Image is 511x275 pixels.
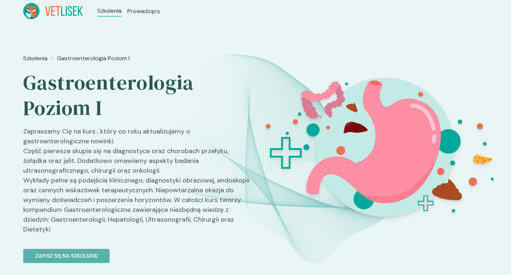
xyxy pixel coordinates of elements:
[23,127,250,240] p: Zapraszamy Cię na kurs , który co roku aktualizujemy o gastroenterologiczne nowinki. Część pierws...
[23,240,250,263] a: Zapisz się na szkolenie
[23,249,110,263] button: Zapisz się na szkolenie
[127,7,160,16] a: Prowadzący
[35,252,98,260] p: Zapisz się na szkolenie
[97,7,122,15] a: Szkolenia
[57,54,130,63] a: Gastroenterologia Poziom I
[23,70,250,121] h2: Gastroenterologia Poziom I
[23,54,48,63] a: Szkolenia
